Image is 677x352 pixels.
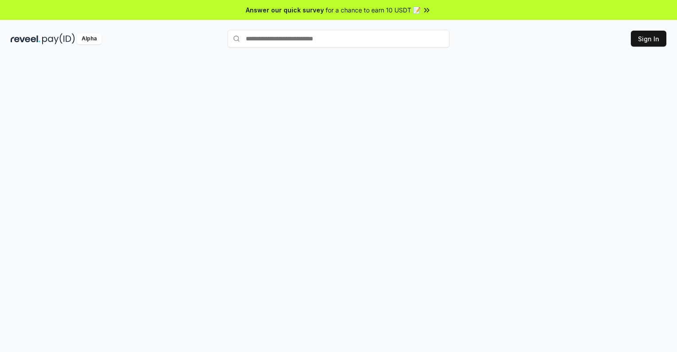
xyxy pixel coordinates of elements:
[11,33,40,44] img: reveel_dark
[631,31,666,47] button: Sign In
[246,5,324,15] span: Answer our quick survey
[42,33,75,44] img: pay_id
[77,33,102,44] div: Alpha
[326,5,421,15] span: for a chance to earn 10 USDT 📝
